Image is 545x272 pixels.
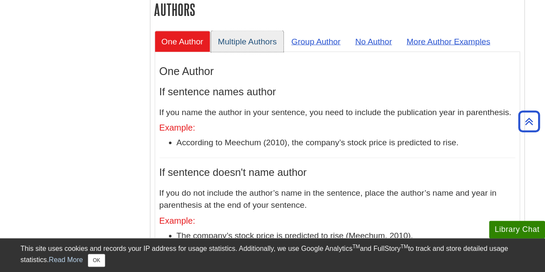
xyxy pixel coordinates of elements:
[211,31,284,52] a: Multiple Authors
[159,167,515,178] h4: If sentence doesn't name author
[159,187,515,212] p: If you do not include the author’s name in the sentence, place the author’s name and year in pare...
[159,106,515,119] p: If you name the author in your sentence, you need to include the publication year in parenthesis.
[401,244,408,250] sup: TM
[348,31,399,52] a: No Author
[49,256,83,263] a: Read More
[352,244,360,250] sup: TM
[515,116,543,127] a: Back to Top
[177,137,515,149] li: According to Meechum (2010), the company’s stock price is predicted to rise.
[159,65,515,78] h3: One Author
[284,31,347,52] a: Group Author
[489,221,545,238] button: Library Chat
[159,123,515,132] h5: Example:
[177,230,515,242] li: The company’s stock price is predicted to rise (Meechum, 2010).
[88,254,105,267] button: Close
[155,31,210,52] a: One Author
[400,31,497,52] a: More Author Examples
[159,216,515,225] h5: Example:
[159,86,515,97] h4: If sentence names author
[21,244,525,267] div: This site uses cookies and records your IP address for usage statistics. Additionally, we use Goo...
